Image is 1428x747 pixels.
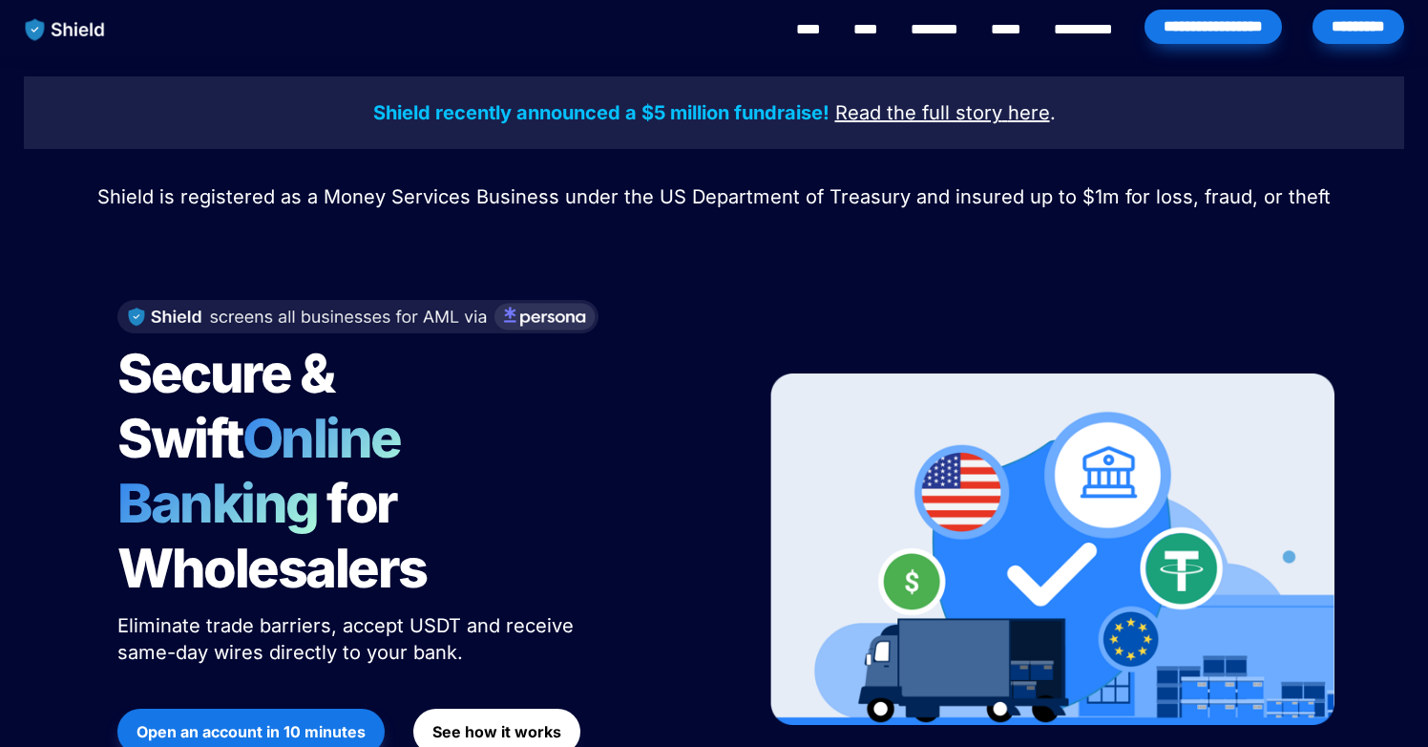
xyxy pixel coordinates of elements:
[117,614,579,664] span: Eliminate trade barriers, accept USDT and receive same-day wires directly to your bank.
[432,722,561,741] strong: See how it works
[1008,104,1050,123] a: here
[835,104,1002,123] a: Read the full story
[117,406,420,536] span: Online Banking
[136,722,366,741] strong: Open an account in 10 minutes
[97,185,1331,208] span: Shield is registered as a Money Services Business under the US Department of Treasury and insured...
[117,471,427,601] span: for Wholesalers
[835,101,1002,124] u: Read the full story
[117,341,343,471] span: Secure & Swift
[16,10,115,50] img: website logo
[1008,101,1050,124] u: here
[373,101,829,124] strong: Shield recently announced a $5 million fundraise!
[1050,101,1056,124] span: .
